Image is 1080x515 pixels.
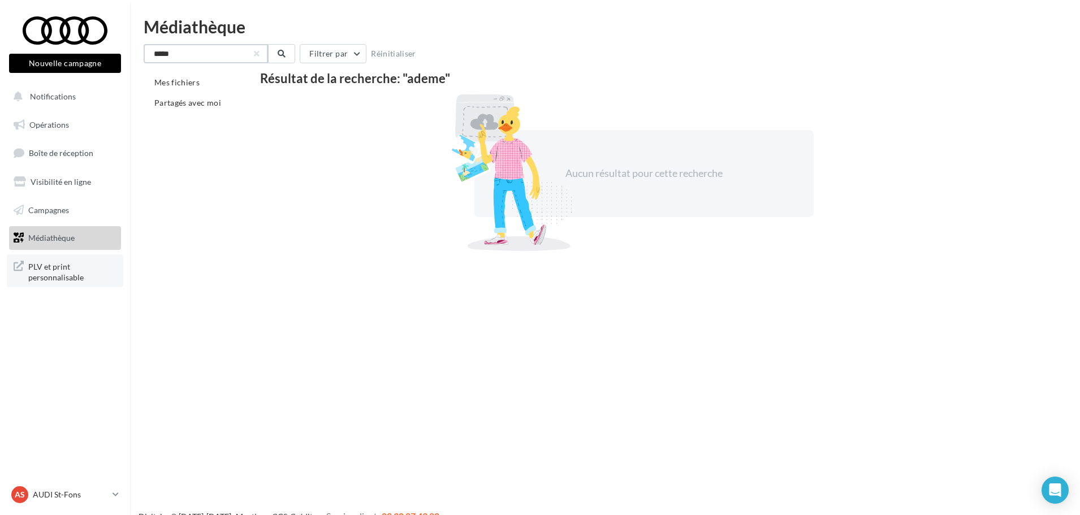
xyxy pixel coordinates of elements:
[154,77,200,87] span: Mes fichiers
[366,47,421,60] button: Réinitialiser
[7,113,123,137] a: Opérations
[7,254,123,288] a: PLV et print personnalisable
[28,233,75,243] span: Médiathèque
[565,167,723,179] span: Aucun résultat pour cette recherche
[30,92,76,101] span: Notifications
[29,148,93,158] span: Boîte de réception
[28,259,116,283] span: PLV et print personnalisable
[260,72,1027,85] div: Résultat de la recherche: "ademe"
[7,198,123,222] a: Campagnes
[154,98,221,107] span: Partagés avec moi
[31,177,91,187] span: Visibilité en ligne
[7,85,119,109] button: Notifications
[28,205,69,214] span: Campagnes
[9,54,121,73] button: Nouvelle campagne
[9,484,121,505] a: AS AUDI St-Fons
[7,226,123,250] a: Médiathèque
[144,18,1066,35] div: Médiathèque
[33,489,108,500] p: AUDI St-Fons
[300,44,366,63] button: Filtrer par
[1042,477,1069,504] div: Open Intercom Messenger
[7,141,123,165] a: Boîte de réception
[7,170,123,194] a: Visibilité en ligne
[15,489,25,500] span: AS
[29,120,69,129] span: Opérations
